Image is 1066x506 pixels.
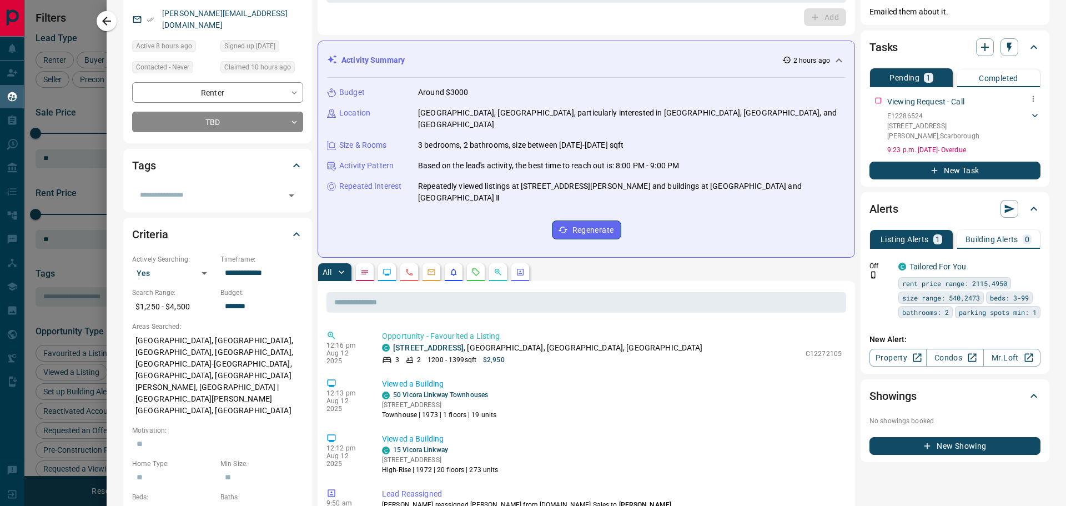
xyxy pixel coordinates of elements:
[383,268,391,277] svg: Lead Browsing Activity
[327,50,846,71] div: Activity Summary2 hours ago
[326,397,365,413] p: Aug 12 2025
[898,263,906,270] div: condos.ca
[869,196,1040,222] div: Alerts
[516,268,525,277] svg: Agent Actions
[132,288,215,298] p: Search Range:
[284,188,299,203] button: Open
[1025,236,1029,243] p: 0
[132,332,303,420] p: [GEOGRAPHIC_DATA], [GEOGRAPHIC_DATA], [GEOGRAPHIC_DATA], [GEOGRAPHIC_DATA], [GEOGRAPHIC_DATA]-[GE...
[902,292,980,303] span: size range: 540,2473
[393,342,703,354] p: , [GEOGRAPHIC_DATA], [GEOGRAPHIC_DATA], [GEOGRAPHIC_DATA]
[869,334,1040,345] p: New Alert:
[132,152,303,179] div: Tags
[889,74,919,82] p: Pending
[136,62,189,73] span: Contacted - Never
[382,378,842,390] p: Viewed a Building
[417,355,421,365] p: 2
[339,160,394,172] p: Activity Pattern
[869,383,1040,409] div: Showings
[869,271,877,279] svg: Push Notification Only
[869,38,898,56] h2: Tasks
[959,307,1037,318] span: parking spots min: 1
[326,452,365,468] p: Aug 12 2025
[220,254,303,264] p: Timeframe:
[132,157,155,174] h2: Tags
[220,61,303,77] div: Tue Aug 12 2025
[405,268,414,277] svg: Calls
[418,181,846,204] p: Repeatedly viewed listings at [STREET_ADDRESS][PERSON_NAME] and buildings at [GEOGRAPHIC_DATA] an...
[341,54,405,66] p: Activity Summary
[220,288,303,298] p: Budget:
[339,87,365,98] p: Budget
[887,96,964,108] p: Viewing Request - Call
[887,109,1040,143] div: E12286524[STREET_ADDRESS][PERSON_NAME],Scarborough
[418,87,469,98] p: Around $3000
[339,139,387,151] p: Size & Rooms
[132,492,215,502] p: Beds:
[869,34,1040,61] div: Tasks
[887,111,1029,121] p: E12286524
[224,62,291,73] span: Claimed 10 hours ago
[926,349,983,367] a: Condos
[552,221,621,239] button: Regenerate
[162,9,288,29] a: [PERSON_NAME][EMAIL_ADDRESS][DOMAIN_NAME]
[382,488,842,500] p: Lead Reassigned
[224,41,275,52] span: Signed up [DATE]
[427,268,436,277] svg: Emails
[418,139,623,151] p: 3 bedrooms, 2 bathrooms, size between [DATE]-[DATE] sqft
[132,82,303,103] div: Renter
[132,298,215,316] p: $1,250 - $4,500
[382,465,499,475] p: High-Rise | 1972 | 20 floors | 273 units
[132,221,303,248] div: Criteria
[483,355,505,365] p: $2,950
[869,162,1040,179] button: New Task
[936,236,940,243] p: 1
[902,307,949,318] span: bathrooms: 2
[382,447,390,454] div: condos.ca
[326,349,365,365] p: Aug 12 2025
[147,16,154,23] svg: Email Verified
[395,355,399,365] p: 3
[902,278,1007,289] span: rent price range: 2115,4950
[132,425,303,435] p: Motivation:
[887,121,1029,141] p: [STREET_ADDRESS][PERSON_NAME] , Scarborough
[990,292,1029,303] span: beds: 3-99
[393,446,448,454] a: 15 Vicora Linkway
[471,268,480,277] svg: Requests
[323,268,331,276] p: All
[339,181,401,192] p: Repeated Interest
[382,433,842,445] p: Viewed a Building
[869,261,892,271] p: Off
[418,160,679,172] p: Based on the lead's activity, the best time to reach out is: 8:00 PM - 9:00 PM
[909,262,966,271] a: Tailored For You
[132,264,215,282] div: Yes
[382,410,496,420] p: Townhouse | 1973 | 1 floors | 19 units
[449,268,458,277] svg: Listing Alerts
[869,200,898,218] h2: Alerts
[326,342,365,349] p: 12:16 pm
[382,392,390,399] div: condos.ca
[360,268,369,277] svg: Notes
[806,349,842,359] p: C12272105
[966,236,1018,243] p: Building Alerts
[132,40,215,56] div: Tue Aug 12 2025
[132,254,215,264] p: Actively Searching:
[132,112,303,132] div: TBD
[220,40,303,56] div: Wed May 17 2023
[382,455,499,465] p: [STREET_ADDRESS]
[979,74,1018,82] p: Completed
[382,400,496,410] p: [STREET_ADDRESS]
[339,107,370,119] p: Location
[869,349,927,367] a: Property
[132,322,303,332] p: Areas Searched:
[983,349,1040,367] a: Mr.Loft
[132,226,168,243] h2: Criteria
[887,145,1040,155] p: 9:23 p.m. [DATE] - Overdue
[326,444,365,452] p: 12:12 pm
[869,387,917,405] h2: Showings
[494,268,502,277] svg: Opportunities
[382,330,842,342] p: Opportunity - Favourited a Listing
[136,41,192,52] span: Active 8 hours ago
[132,459,215,469] p: Home Type:
[220,492,303,502] p: Baths:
